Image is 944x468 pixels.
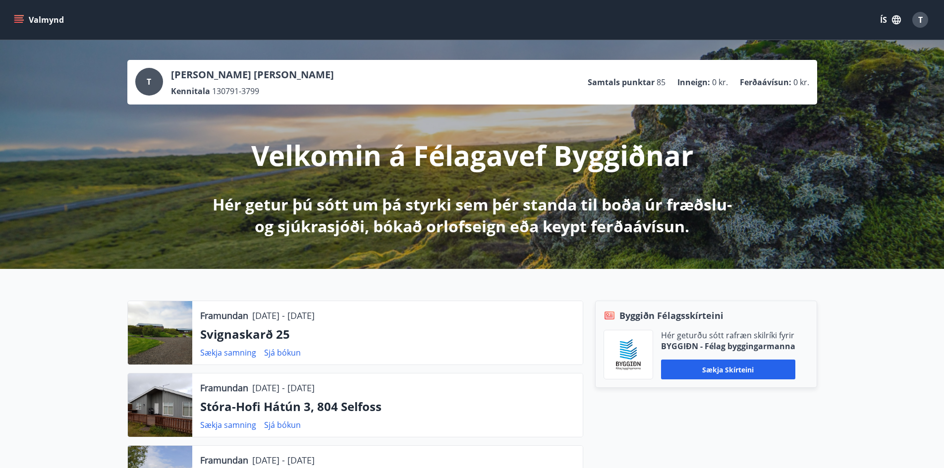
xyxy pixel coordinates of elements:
[677,77,710,88] p: Inneign :
[200,381,248,394] p: Framundan
[712,77,728,88] span: 0 kr.
[740,77,791,88] p: Ferðaávísun :
[147,76,151,87] span: T
[12,11,68,29] button: menu
[252,381,315,394] p: [DATE] - [DATE]
[200,347,256,358] a: Sækja samning
[908,8,932,32] button: T
[661,360,795,379] button: Sækja skírteini
[918,14,923,25] span: T
[264,419,301,430] a: Sjá bókun
[251,136,693,174] p: Velkomin á Félagavef Byggiðnar
[661,341,795,352] p: BYGGIÐN - Félag byggingarmanna
[611,338,645,371] img: BKlGVmlTW1Qrz68WFGMFQUcXHWdQd7yePWMkvn3i.png
[875,11,906,29] button: ÍS
[657,77,666,88] span: 85
[588,77,655,88] p: Samtals punktar
[212,86,259,97] span: 130791-3799
[200,309,248,322] p: Framundan
[200,326,575,343] p: Svignaskarð 25
[252,309,315,322] p: [DATE] - [DATE]
[661,330,795,341] p: Hér geturðu sótt rafræn skilríki fyrir
[252,454,315,467] p: [DATE] - [DATE]
[200,398,575,415] p: Stóra-Hofi Hátún 3, 804 Selfoss
[171,86,210,97] p: Kennitala
[211,194,734,237] p: Hér getur þú sótt um þá styrki sem þér standa til boða úr fræðslu- og sjúkrasjóði, bókað orlofsei...
[793,77,809,88] span: 0 kr.
[200,419,256,430] a: Sækja samning
[264,347,301,358] a: Sjá bókun
[171,68,334,82] p: [PERSON_NAME] [PERSON_NAME]
[200,454,248,467] p: Framundan
[619,309,723,322] span: Byggiðn Félagsskírteini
